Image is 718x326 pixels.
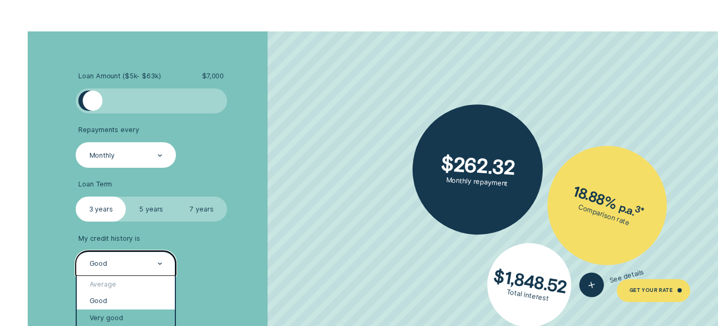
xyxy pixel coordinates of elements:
[126,197,177,222] label: 5 years
[78,234,140,243] span: My credit history is
[78,180,112,189] span: Loan Term
[90,151,115,160] div: Monthly
[77,276,175,293] div: Average
[617,279,690,302] a: GET YOUR RATE
[77,292,175,309] div: Good
[78,72,160,80] span: Loan Amount ( $5k - $63k )
[202,72,224,80] span: $ 7,000
[76,197,126,222] label: 3 years
[90,259,108,268] div: Good
[577,260,647,300] button: See details
[78,126,139,134] span: Repayments every
[609,268,645,284] span: See details
[176,197,227,222] label: 7 years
